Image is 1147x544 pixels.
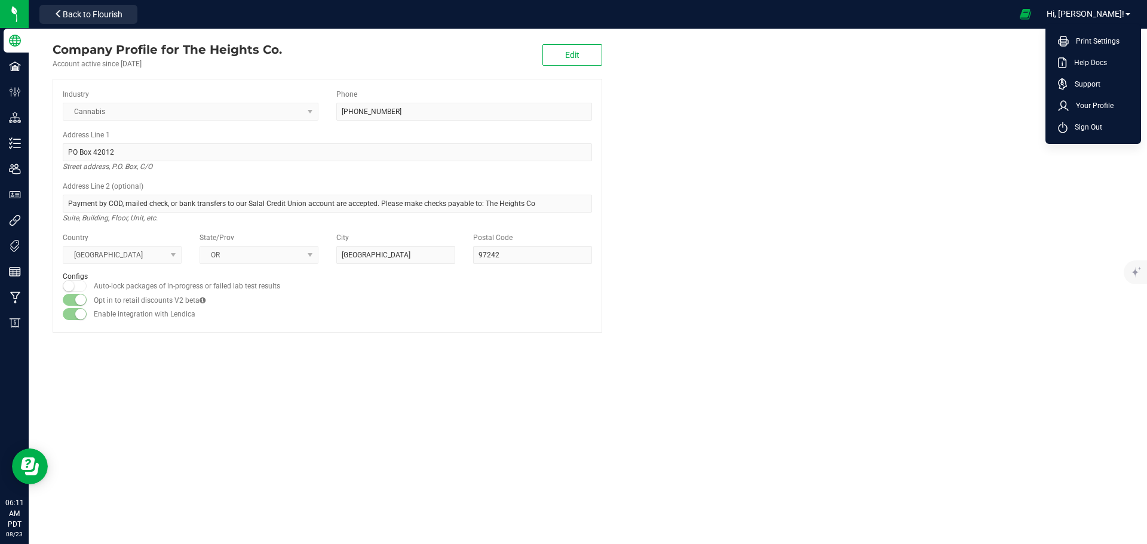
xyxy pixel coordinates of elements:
[63,195,592,213] input: Suite, Building, Unit, etc.
[53,59,282,69] div: Account active since [DATE]
[63,143,592,161] input: Address
[63,211,158,225] i: Suite, Building, Floor, Unit, etc.
[9,35,21,47] inline-svg: Company
[9,266,21,278] inline-svg: Reports
[1068,121,1102,133] span: Sign Out
[39,5,137,24] button: Back to Flourish
[1047,9,1124,19] span: Hi, [PERSON_NAME]!
[1058,78,1133,90] a: Support
[336,246,455,264] input: City
[336,103,592,121] input: (123) 456-7890
[9,86,21,98] inline-svg: Configuration
[9,291,21,303] inline-svg: Manufacturing
[336,232,349,243] label: City
[200,232,234,243] label: State/Prov
[542,44,602,66] button: Edit
[5,530,23,539] p: 08/23
[9,240,21,252] inline-svg: Tags
[63,130,110,140] label: Address Line 1
[63,232,88,243] label: Country
[63,181,143,192] label: Address Line 2 (optional)
[63,273,592,281] h2: Configs
[9,163,21,175] inline-svg: Users
[94,281,280,291] label: Auto-lock packages of in-progress or failed lab test results
[5,497,23,530] p: 06:11 AM PDT
[9,214,21,226] inline-svg: Integrations
[63,159,152,174] i: Street address, P.O. Box, C/O
[336,89,357,100] label: Phone
[9,112,21,124] inline-svg: Distribution
[9,137,21,149] inline-svg: Inventory
[1069,100,1114,112] span: Your Profile
[473,232,513,243] label: Postal Code
[94,295,206,306] label: Opt in to retail discounts V2 beta
[12,448,48,484] iframe: Resource center
[1069,35,1120,47] span: Print Settings
[9,189,21,201] inline-svg: User Roles
[53,41,282,59] div: The Heights Co.
[9,60,21,72] inline-svg: Facilities
[1058,57,1133,69] a: Help Docs
[1012,2,1039,26] span: Open Ecommerce Menu
[1068,78,1100,90] span: Support
[63,89,89,100] label: Industry
[565,50,579,60] span: Edit
[63,10,122,19] span: Back to Flourish
[1067,57,1107,69] span: Help Docs
[473,246,592,264] input: Postal Code
[9,317,21,329] inline-svg: Billing
[94,309,195,319] label: Enable integration with Lendica
[1048,116,1138,138] li: Sign Out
